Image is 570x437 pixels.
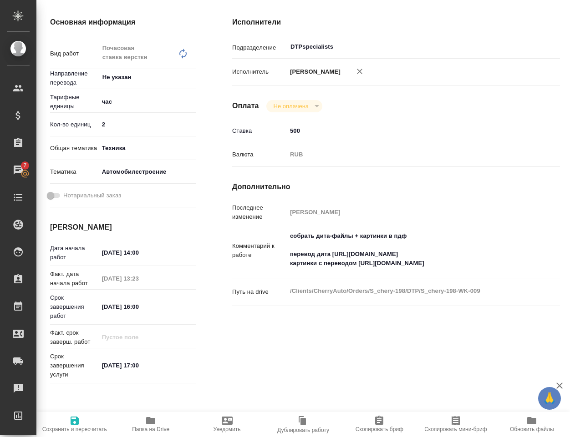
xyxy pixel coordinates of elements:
div: Автомобилестроение [99,164,196,180]
div: В работе [266,100,322,112]
span: Дублировать работу [277,427,329,433]
p: Общая тематика [50,144,99,153]
button: Папка на Drive [112,412,188,437]
p: Валюта [232,150,287,159]
input: ✎ Введи что-нибудь [99,359,178,372]
h4: Оплата [232,100,259,111]
p: Последнее изменение [232,203,287,221]
p: Исполнитель [232,67,287,76]
textarea: /Clients/CherryAuto/Orders/S_chery-198/DTP/S_chery-198-WK-009 [287,283,533,299]
input: ✎ Введи что-нибудь [99,300,178,313]
input: Пустое поле [99,331,178,344]
textarea: собрать дита-файлы + картинки в пдф перевод дита [URL][DOMAIN_NAME] картинки с переводом [URL][DO... [287,228,533,271]
h2: Заказ [50,409,80,423]
span: 7 [18,161,32,170]
p: Тарифные единицы [50,93,99,111]
p: Тематика [50,167,99,176]
button: Open [191,76,193,78]
p: Дата начала работ [50,244,99,262]
p: Подразделение [232,43,287,52]
p: Направление перевода [50,69,99,87]
button: Сохранить и пересчитать [36,412,112,437]
h4: Основная информация [50,17,196,28]
button: Скопировать мини-бриф [417,412,494,437]
button: Не оплачена [271,102,311,110]
div: RUB [287,147,533,162]
button: Скопировать бриф [341,412,417,437]
p: Кол-во единиц [50,120,99,129]
h4: [PERSON_NAME] [50,222,196,233]
p: Вид работ [50,49,99,58]
input: Пустое поле [287,206,533,219]
span: Скопировать бриф [356,426,403,432]
input: Пустое поле [99,272,178,285]
button: Обновить файлы [494,412,570,437]
span: Уведомить [214,426,241,432]
h4: Исполнители [232,17,560,28]
span: 🙏 [542,389,557,408]
button: 🙏 [538,387,561,410]
p: Ставка [232,126,287,136]
span: Папка на Drive [132,426,169,432]
span: Скопировать мини-бриф [424,426,487,432]
span: Нотариальный заказ [63,191,121,200]
a: 7 [2,159,34,181]
button: Удалить исполнителя [350,61,370,81]
p: [PERSON_NAME] [287,67,341,76]
p: Комментарий к работе [232,241,287,260]
input: ✎ Введи что-нибудь [287,124,533,137]
button: Уведомить [189,412,265,437]
div: час [99,94,196,110]
span: Сохранить и пересчитать [42,426,107,432]
input: ✎ Введи что-нибудь [99,118,196,131]
p: Путь на drive [232,287,287,296]
p: Факт. срок заверш. работ [50,328,99,347]
div: Техника [99,141,196,156]
input: ✎ Введи что-нибудь [99,246,178,259]
p: Срок завершения услуги [50,352,99,379]
span: Обновить файлы [510,426,554,432]
h4: Дополнительно [232,181,560,192]
button: Open [528,46,529,48]
p: Срок завершения работ [50,293,99,321]
button: Дублировать работу [265,412,341,437]
p: Факт. дата начала работ [50,270,99,288]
